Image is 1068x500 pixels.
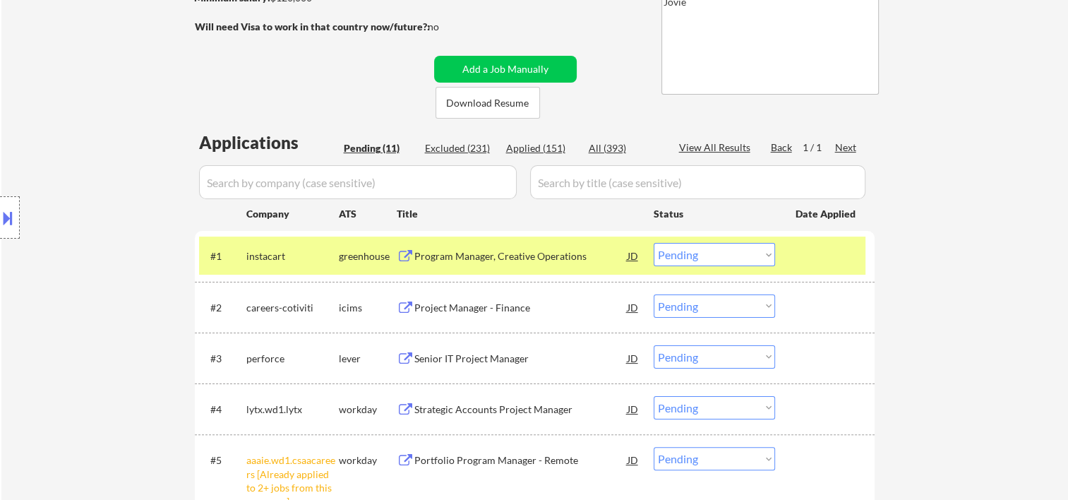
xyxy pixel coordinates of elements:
div: greenhouse [339,249,397,263]
div: Program Manager, Creative Operations [414,249,628,263]
div: Applications [199,134,339,151]
div: Back [771,141,793,155]
div: Senior IT Project Manager [414,352,628,366]
div: workday [339,453,397,468]
input: Search by company (case sensitive) [199,165,517,199]
div: Applied (151) [506,141,577,155]
div: View All Results [679,141,755,155]
div: Title [397,207,640,221]
div: Company [246,207,339,221]
div: lever [339,352,397,366]
div: All (393) [589,141,659,155]
div: workday [339,403,397,417]
div: #3 [210,352,235,366]
div: Project Manager - Finance [414,301,628,315]
div: #4 [210,403,235,417]
div: Date Applied [796,207,858,221]
div: JD [626,294,640,320]
input: Search by title (case sensitive) [530,165,865,199]
div: Excluded (231) [425,141,496,155]
div: 1 / 1 [803,141,835,155]
button: Download Resume [436,87,540,119]
div: Portfolio Program Manager - Remote [414,453,628,468]
button: Add a Job Manually [434,56,577,83]
div: Next [835,141,858,155]
div: #5 [210,453,235,468]
div: JD [626,396,640,422]
div: Pending (11) [344,141,414,155]
div: Strategic Accounts Project Manager [414,403,628,417]
strong: Will need Visa to work in that country now/future?: [195,20,430,32]
div: ATS [339,207,397,221]
div: JD [626,243,640,268]
div: JD [626,345,640,371]
div: instacart [246,249,339,263]
div: careers-cotiviti [246,301,339,315]
div: lytx.wd1.lytx [246,403,339,417]
div: Status [654,201,775,226]
div: no [428,20,468,34]
div: icims [339,301,397,315]
div: JD [626,447,640,472]
div: perforce [246,352,339,366]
